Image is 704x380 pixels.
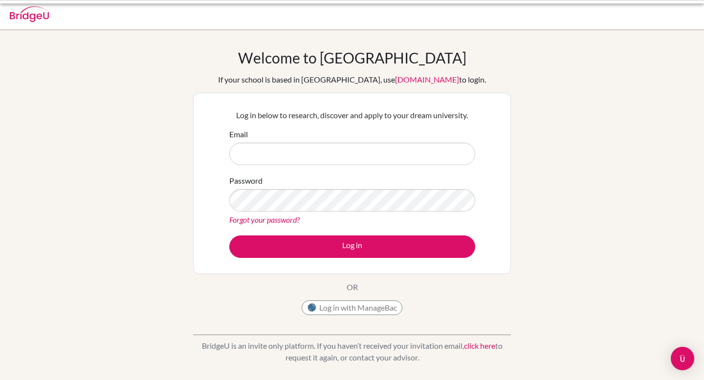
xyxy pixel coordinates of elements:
div: If your school is based in [GEOGRAPHIC_DATA], use to login. [218,74,486,85]
a: [DOMAIN_NAME] [395,75,459,84]
button: Log in with ManageBac [302,300,402,315]
p: Log in below to research, discover and apply to your dream university. [229,109,475,121]
p: OR [347,281,358,293]
label: Password [229,175,263,187]
a: click here [464,341,495,350]
h1: Welcome to [GEOGRAPHIC_DATA] [238,49,466,66]
a: Forgot your password? [229,215,300,224]
p: BridgeU is an invite only platform. If you haven’t received your invitation email, to request it ... [193,340,511,363]
button: Log in [229,235,475,258]
label: Email [229,128,248,140]
div: Open Intercom Messenger [671,347,694,370]
img: Bridge-U [10,6,49,22]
